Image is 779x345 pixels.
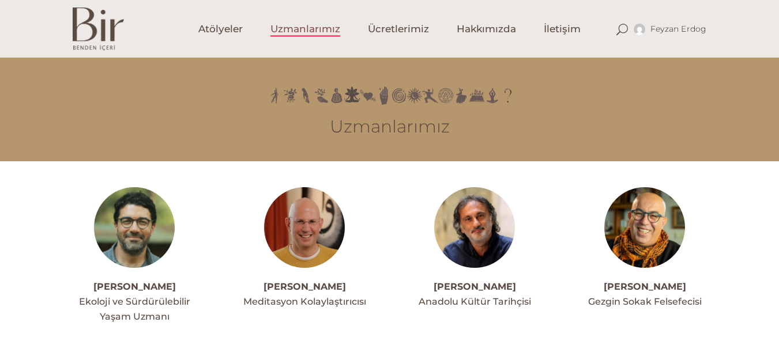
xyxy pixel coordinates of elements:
a: [PERSON_NAME] [604,281,686,292]
span: İletişim [544,22,581,36]
a: [PERSON_NAME] [264,281,346,292]
h3: Uzmanlarımız [73,116,707,137]
img: ahmetacarprofil--300x300.jpg [94,187,175,268]
span: Uzmanlarımız [270,22,340,36]
span: Meditasyon Kolaylaştırıcısı [243,296,366,307]
span: Feyzan Erdog [650,24,707,34]
a: [PERSON_NAME] [434,281,516,292]
span: Atölyeler [198,22,243,36]
span: Ücretlerimiz [368,22,429,36]
span: Gezgin Sokak Felsefecisi [588,296,702,307]
a: [PERSON_NAME] [93,281,176,292]
span: Hakkımızda [457,22,516,36]
span: Ekoloji ve Sürdürülebilir Yaşam Uzmanı [79,296,190,322]
img: alinakiprofil--300x300.jpg [604,187,685,268]
img: Ali_Canip_Olgunlu_003_copy-300x300.jpg [434,187,515,268]
img: meditasyon-ahmet-1-300x300.jpg [264,187,345,268]
span: Anadolu Kültür Tarihçisi [419,296,531,307]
